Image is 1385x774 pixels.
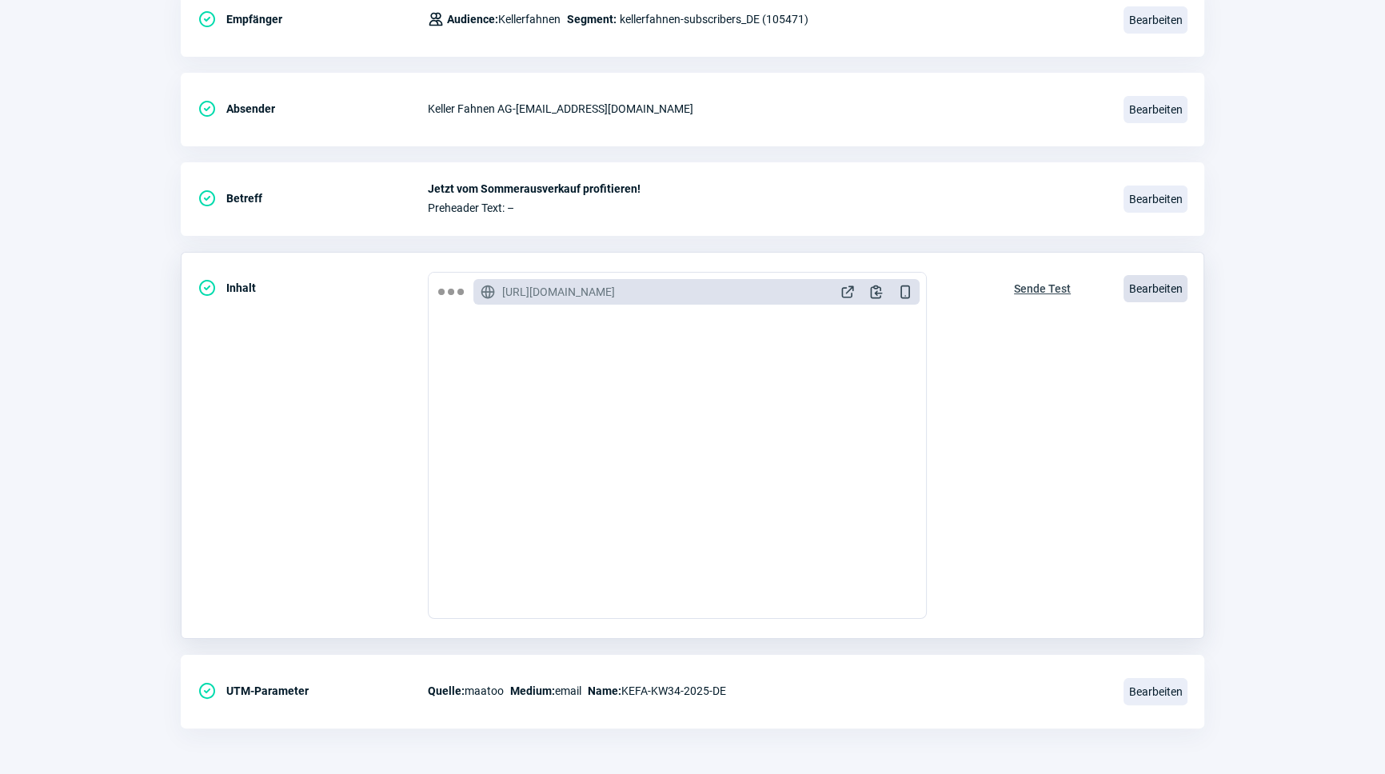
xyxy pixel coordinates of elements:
span: KEFA-KW34-2025-DE [588,681,726,700]
div: Keller Fahnen AG - [EMAIL_ADDRESS][DOMAIN_NAME] [428,93,1104,125]
div: UTM-Parameter [198,675,428,707]
span: Segment: [567,10,617,29]
span: Kellerfahnen [447,10,561,29]
span: maatoo [428,681,504,700]
span: email [510,681,581,700]
span: Bearbeiten [1124,678,1187,705]
div: Empfänger [198,3,428,35]
button: Sende Test [997,272,1088,302]
span: [URL][DOMAIN_NAME] [502,284,615,300]
div: Inhalt [198,272,428,304]
span: Jetzt vom Sommerausverkauf profitieren! [428,182,1104,195]
span: Quelle: [428,684,465,697]
span: Sende Test [1014,276,1071,301]
span: Preheader Text: – [428,201,1104,214]
span: Audience: [447,13,498,26]
span: Bearbeiten [1124,96,1187,123]
div: Absender [198,93,428,125]
span: Name: [588,684,621,697]
div: Betreff [198,182,428,214]
span: Medium: [510,684,555,697]
span: Bearbeiten [1124,186,1187,213]
span: Bearbeiten [1124,275,1187,302]
span: Bearbeiten [1124,6,1187,34]
div: kellerfahnen-subscribers_DE (105471) [428,3,808,35]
